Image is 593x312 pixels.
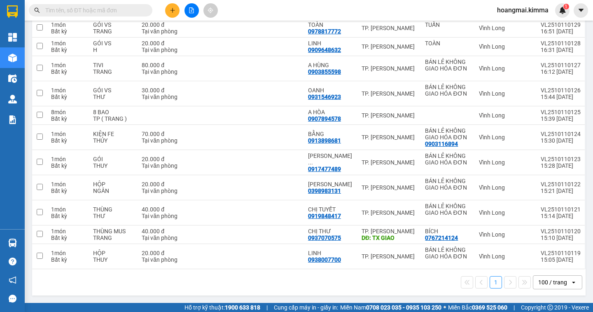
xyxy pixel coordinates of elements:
[574,3,588,18] button: caret-down
[93,213,134,219] div: THƯ
[479,65,532,72] div: Vĩnh Long
[8,95,17,103] img: warehouse-icon
[51,28,85,35] div: Bất kỳ
[362,228,417,235] div: TP. [PERSON_NAME]
[8,74,17,83] img: warehouse-icon
[541,94,581,100] div: 15:44 [DATE]
[425,141,458,147] div: 0903116894
[362,25,417,31] div: TP. [PERSON_NAME]
[541,115,581,122] div: 15:39 [DATE]
[559,7,566,14] img: icon-new-feature
[479,134,532,141] div: Vĩnh Long
[490,276,502,289] button: 1
[142,235,187,241] div: Tại văn phòng
[308,250,353,256] div: LINH
[93,250,134,256] div: HỘP
[51,94,85,100] div: Bất kỳ
[9,258,16,265] span: question-circle
[541,250,581,256] div: VL2510110119
[479,90,532,97] div: Vĩnh Long
[51,256,85,263] div: Bất kỳ
[425,59,471,72] div: BÁN LẺ KHÔNG GIAO HÓA ĐƠN
[308,235,341,241] div: 0937070575
[308,94,341,100] div: 0931546923
[8,239,17,247] img: warehouse-icon
[93,68,134,75] div: TRANG
[479,159,532,166] div: Vĩnh Long
[541,156,581,162] div: VL2510110123
[93,206,134,213] div: THÙNG
[308,152,353,166] div: CHÂU THANH LIÊM
[93,162,134,169] div: THUY
[563,4,569,9] sup: 1
[165,3,180,18] button: plus
[362,90,417,97] div: TP. [PERSON_NAME]
[547,305,553,310] span: copyright
[448,303,507,312] span: Miền Bắc
[142,156,187,162] div: 20.000 đ
[308,228,353,235] div: CHỊ THƯ
[142,40,187,47] div: 20.000 đ
[51,137,85,144] div: Bất kỳ
[308,115,341,122] div: 0907894578
[308,166,341,172] div: 0917477489
[51,162,85,169] div: Bất kỳ
[142,250,187,256] div: 20.000 đ
[93,256,134,263] div: THUY
[541,68,581,75] div: 16:12 [DATE]
[308,137,341,144] div: 0913898681
[340,303,441,312] span: Miền Nam
[51,62,85,68] div: 1 món
[425,235,458,241] div: 0767214124
[142,181,187,188] div: 20.000 đ
[541,28,581,35] div: 16:51 [DATE]
[93,21,134,28] div: GÓI VS
[142,206,187,213] div: 40.000 đ
[425,203,471,216] div: BÁN LẺ KHÔNG GIAO HÓA ĐƠN
[93,181,134,188] div: HỘP
[362,184,417,191] div: TP. [PERSON_NAME]
[9,276,16,284] span: notification
[362,159,417,166] div: TP. [PERSON_NAME]
[45,6,142,15] input: Tìm tên, số ĐT hoặc mã đơn
[479,184,532,191] div: Vĩnh Long
[308,109,353,115] div: A HÒA
[541,235,581,241] div: 15:10 [DATE]
[570,279,577,286] svg: open
[308,256,341,263] div: 0938007700
[308,159,313,166] span: ...
[362,253,417,260] div: TP. [PERSON_NAME]
[93,87,134,94] div: GÓI VS
[479,253,532,260] div: Vĩnh Long
[51,250,85,256] div: 1 món
[51,213,85,219] div: Bất kỳ
[34,7,40,13] span: search
[425,40,471,47] div: TOÀN
[541,109,581,115] div: VL2510110125
[308,213,341,219] div: 0919848417
[490,5,555,15] span: hoangmai.kimma
[425,21,471,28] div: TUẤN
[142,131,187,137] div: 70.000 đ
[479,112,532,119] div: Vĩnh Long
[170,7,175,13] span: plus
[425,127,471,141] div: BÁN LẺ KHÔNG GIAO HÓA ĐƠN
[541,47,581,53] div: 16:31 [DATE]
[308,68,341,75] div: 0903855598
[362,235,417,241] div: DĐ: TX GIAO
[479,25,532,31] div: Vĩnh Long
[308,28,341,35] div: 0978817772
[93,40,134,47] div: GÓI VS
[93,156,134,162] div: GÓI
[366,304,441,311] strong: 0708 023 035 - 0935 103 250
[479,43,532,50] div: Vĩnh Long
[142,213,187,219] div: Tại văn phòng
[444,306,446,309] span: ⚪️
[514,303,515,312] span: |
[308,131,353,137] div: BẰNG
[541,137,581,144] div: 15:30 [DATE]
[203,3,218,18] button: aim
[8,33,17,42] img: dashboard-icon
[541,256,581,263] div: 15:05 [DATE]
[362,134,417,141] div: TP. [PERSON_NAME]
